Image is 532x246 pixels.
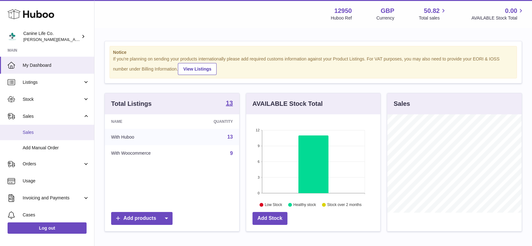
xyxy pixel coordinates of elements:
h3: Sales [393,100,410,108]
h3: AVAILABLE Stock Total [252,100,323,108]
span: Sales [23,113,83,119]
text: 3 [258,175,259,179]
text: 0 [258,191,259,195]
img: kevin@clsgltd.co.uk [8,32,17,41]
span: Orders [23,161,83,167]
span: [PERSON_NAME][EMAIL_ADDRESS][DOMAIN_NAME] [23,37,126,42]
div: Canine Life Co. [23,31,80,43]
div: Currency [376,15,394,21]
strong: 12950 [334,7,352,15]
span: Add Manual Order [23,145,89,151]
a: 0.00 AVAILABLE Stock Total [471,7,524,21]
span: Total sales [419,15,447,21]
span: Stock [23,96,83,102]
a: Log out [8,222,87,234]
span: AVAILABLE Stock Total [471,15,524,21]
a: Add Stock [252,212,287,225]
span: Cases [23,212,89,218]
span: 0.00 [505,7,517,15]
span: 50.82 [424,7,439,15]
span: Sales [23,129,89,135]
text: Low Stock [265,203,282,207]
text: Healthy stock [293,203,316,207]
a: 9 [230,151,233,156]
a: 13 [227,134,233,140]
a: Add products [111,212,173,225]
td: With Woocommerce [105,145,188,162]
a: 50.82 Total sales [419,7,447,21]
th: Name [105,114,188,129]
div: If you're planning on sending your products internationally please add required customs informati... [113,56,513,75]
div: Huboo Ref [331,15,352,21]
a: View Listings [178,63,217,75]
text: 9 [258,144,259,148]
strong: Notice [113,49,513,55]
a: 13 [226,100,233,107]
td: With Huboo [105,129,188,145]
strong: 13 [226,100,233,106]
text: 6 [258,160,259,163]
h3: Total Listings [111,100,152,108]
span: Invoicing and Payments [23,195,83,201]
th: Quantity [188,114,239,129]
span: Listings [23,79,83,85]
strong: GBP [381,7,394,15]
text: 12 [256,128,259,132]
text: Stock over 2 months [327,203,361,207]
span: My Dashboard [23,62,89,68]
span: Usage [23,178,89,184]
